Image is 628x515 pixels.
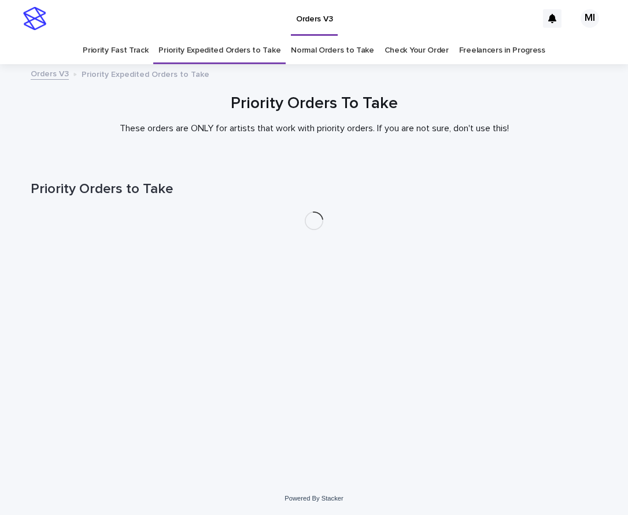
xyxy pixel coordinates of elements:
[285,495,343,502] a: Powered By Stacker
[158,37,280,64] a: Priority Expedited Orders to Take
[83,123,545,134] p: These orders are ONLY for artists that work with priority orders. If you are not sure, don't use ...
[459,37,545,64] a: Freelancers in Progress
[83,37,148,64] a: Priority Fast Track
[23,7,46,30] img: stacker-logo-s-only.png
[82,67,209,80] p: Priority Expedited Orders to Take
[31,66,69,80] a: Orders V3
[31,94,597,114] h1: Priority Orders To Take
[581,9,599,28] div: MI
[385,37,449,64] a: Check Your Order
[31,181,597,198] h1: Priority Orders to Take
[291,37,374,64] a: Normal Orders to Take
